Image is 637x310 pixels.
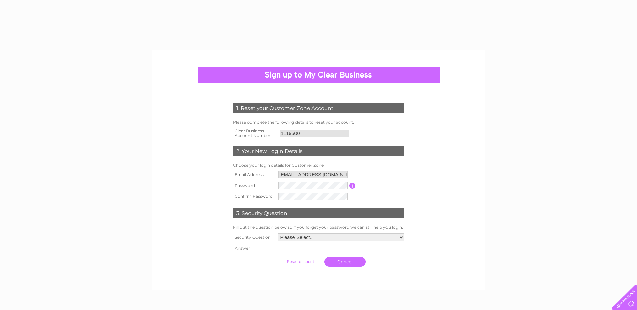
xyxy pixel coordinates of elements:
[231,180,277,191] th: Password
[324,257,366,267] a: Cancel
[233,146,404,156] div: 2. Your New Login Details
[231,231,276,243] th: Security Question
[231,161,406,169] td: Choose your login details for Customer Zone.
[231,126,278,140] th: Clear Business Account Number
[231,243,276,254] th: Answer
[233,208,404,218] div: 3. Security Question
[231,223,406,231] td: Fill out the question below so if you forget your password we can still help you login.
[280,257,321,266] input: Submit
[231,191,277,202] th: Confirm Password
[233,103,404,113] div: 1. Reset your Customer Zone Account
[231,169,277,180] th: Email Address
[349,183,356,189] input: Information
[231,118,406,126] td: Please complete the following details to reset your account.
